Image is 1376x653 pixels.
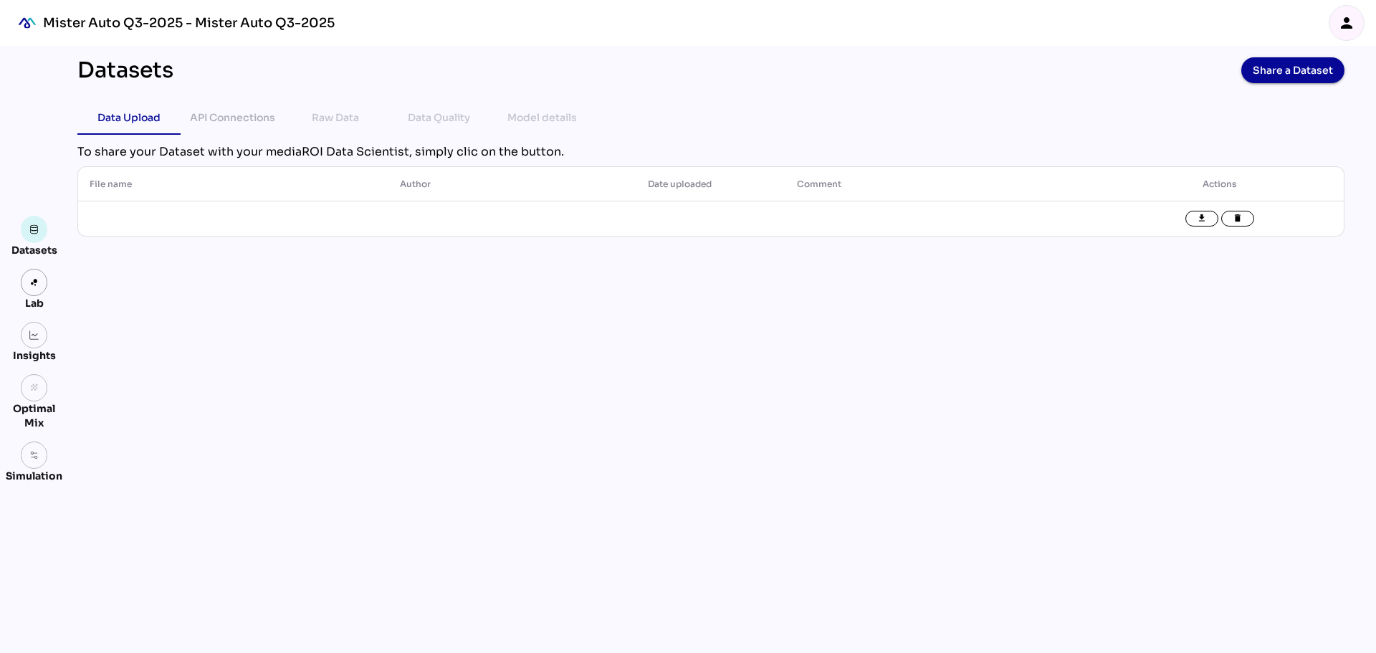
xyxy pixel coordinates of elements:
div: Simulation [6,469,62,483]
span: Share a Dataset [1253,60,1333,80]
th: Author [388,167,636,201]
th: Actions [1096,167,1344,201]
div: Datasets [11,243,57,257]
div: Optimal Mix [6,401,62,430]
i: person [1338,14,1355,32]
div: Raw Data [312,109,359,126]
div: Model details [507,109,577,126]
div: API Connections [190,109,275,126]
div: Mister Auto Q3-2025 - Mister Auto Q3-2025 [43,14,335,32]
i: grain [29,383,39,393]
img: data.svg [29,224,39,234]
i: file_download [1197,214,1207,224]
div: Data Quality [408,109,470,126]
div: mediaROI [11,7,43,39]
div: Data Upload [97,109,161,126]
div: To share your Dataset with your mediaROI Data Scientist, simply clic on the button. [77,143,1344,161]
img: settings.svg [29,450,39,460]
div: Insights [13,348,56,363]
img: lab.svg [29,277,39,287]
button: Share a Dataset [1241,57,1344,83]
div: Datasets [77,57,173,83]
th: Comment [785,167,1096,201]
div: Lab [19,296,50,310]
th: Date uploaded [636,167,785,201]
i: delete [1233,214,1243,224]
img: graph.svg [29,330,39,340]
th: File name [78,167,388,201]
